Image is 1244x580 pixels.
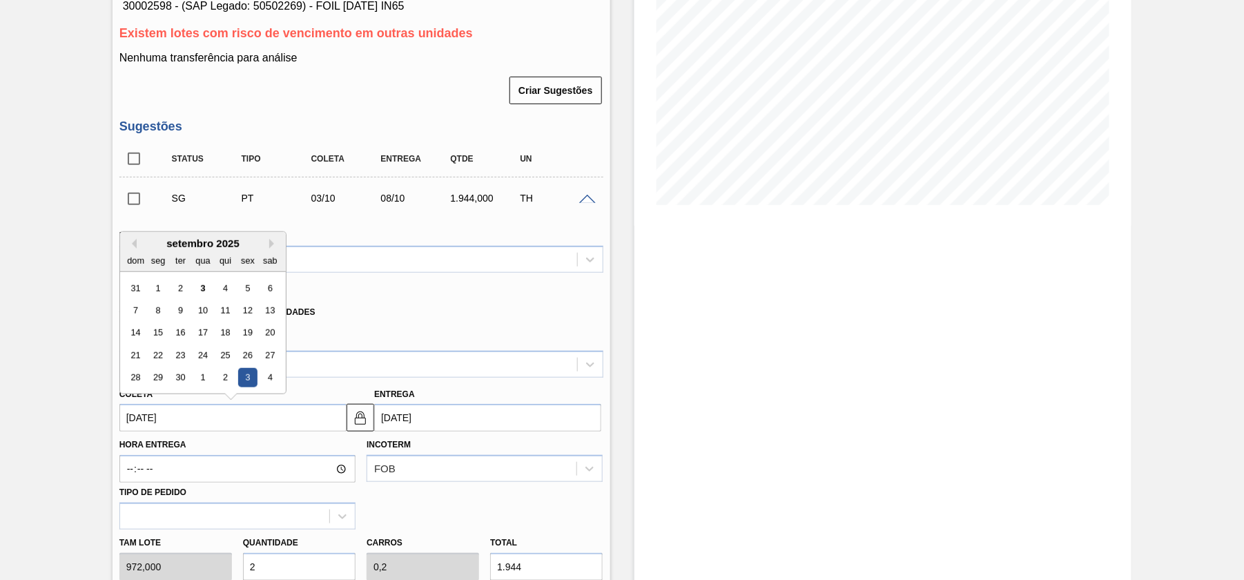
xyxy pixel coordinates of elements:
[171,346,190,365] div: Choose terça-feira, 23 de setembro de 2025
[269,239,279,249] button: Next Month
[308,154,385,164] div: Coleta
[261,251,280,270] div: sab
[119,487,186,497] label: Tipo de pedido
[238,193,315,204] div: Pedido de Transferência
[127,239,137,249] button: Previous Month
[378,154,455,164] div: Entrega
[148,369,167,387] div: Choose segunda-feira, 29 de setembro de 2025
[216,251,235,270] div: qui
[238,154,315,164] div: Tipo
[168,154,246,164] div: Status
[238,346,257,365] div: Choose sexta-feira, 26 de setembro de 2025
[308,193,385,204] div: 03/10/2025
[490,538,517,548] label: Total
[216,369,235,387] div: Choose quinta-feira, 2 de outubro de 2025
[126,251,145,270] div: dom
[261,301,280,320] div: Choose sábado, 13 de setembro de 2025
[447,193,525,204] div: 1.944,000
[238,279,257,298] div: Choose sexta-feira, 5 de setembro de 2025
[119,119,603,134] h3: Sugestões
[119,435,356,455] label: Hora Entrega
[374,404,601,432] input: dd/mm/yyyy
[347,404,374,432] button: locked
[238,324,257,342] div: Choose sexta-feira, 19 de setembro de 2025
[126,369,145,387] div: Choose domingo, 28 de setembro de 2025
[126,346,145,365] div: Choose domingo, 21 de setembro de 2025
[193,251,212,270] div: qua
[193,324,212,342] div: Choose quarta-feira, 17 de setembro de 2025
[374,463,396,475] div: FOB
[119,26,473,40] span: Existem lotes com risco de vencimento em outras unidades
[193,279,212,298] div: Choose quarta-feira, 3 de setembro de 2025
[119,533,232,553] label: Tam lote
[378,193,455,204] div: 08/10/2025
[186,307,315,317] label: Transferência Unidades
[168,193,246,204] div: Sugestão Criada
[119,52,603,64] p: Nenhuma transferência para análise
[171,324,190,342] div: Choose terça-feira, 16 de setembro de 2025
[516,193,594,204] div: TH
[216,324,235,342] div: Choose quinta-feira, 18 de setembro de 2025
[148,251,167,270] div: seg
[171,279,190,298] div: Choose terça-feira, 2 de setembro de 2025
[193,369,212,387] div: Choose quarta-feira, 1 de outubro de 2025
[367,440,411,449] label: Incoterm
[120,238,286,249] div: setembro 2025
[193,301,212,320] div: Choose quarta-feira, 10 de setembro de 2025
[216,279,235,298] div: Choose quinta-feira, 4 de setembro de 2025
[126,279,145,298] div: Choose domingo, 31 de agosto de 2025
[516,154,594,164] div: UN
[243,538,298,548] label: Quantidade
[238,251,257,270] div: sex
[261,346,280,365] div: Choose sábado, 27 de setembro de 2025
[171,301,190,320] div: Choose terça-feira, 9 de setembro de 2025
[238,369,257,387] div: Choose sexta-feira, 3 de outubro de 2025
[171,369,190,387] div: Choose terça-feira, 30 de setembro de 2025
[119,231,162,240] label: Material
[447,154,525,164] div: Qtde
[216,301,235,320] div: Choose quinta-feira, 11 de setembro de 2025
[119,404,347,432] input: dd/mm/yyyy
[511,75,603,106] div: Criar Sugestões
[216,346,235,365] div: Choose quinta-feira, 25 de setembro de 2025
[374,389,415,399] label: Entrega
[126,324,145,342] div: Choose domingo, 14 de setembro de 2025
[148,324,167,342] div: Choose segunda-feira, 15 de setembro de 2025
[148,301,167,320] div: Choose segunda-feira, 8 de setembro de 2025
[148,279,167,298] div: Choose segunda-feira, 1 de setembro de 2025
[148,346,167,365] div: Choose segunda-feira, 22 de setembro de 2025
[124,277,281,389] div: month 2025-09
[261,324,280,342] div: Choose sábado, 20 de setembro de 2025
[352,409,369,426] img: locked
[119,389,153,399] label: Coleta
[126,301,145,320] div: Choose domingo, 7 de setembro de 2025
[261,369,280,387] div: Choose sábado, 4 de outubro de 2025
[367,538,402,548] label: Carros
[261,279,280,298] div: Choose sábado, 6 de setembro de 2025
[193,346,212,365] div: Choose quarta-feira, 24 de setembro de 2025
[509,77,601,104] button: Criar Sugestões
[238,301,257,320] div: Choose sexta-feira, 12 de setembro de 2025
[171,251,190,270] div: ter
